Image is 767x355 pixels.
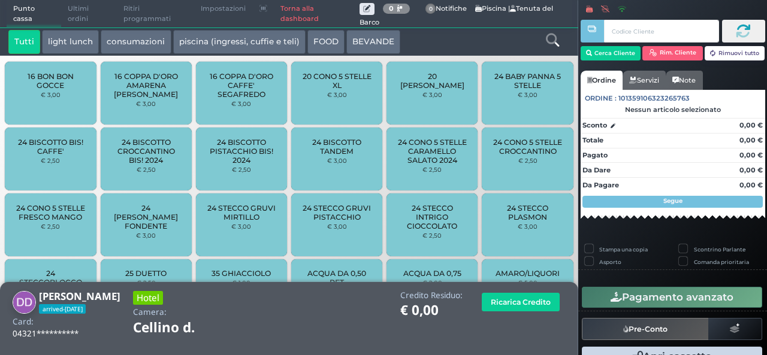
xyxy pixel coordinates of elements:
strong: 0,00 € [739,181,763,189]
strong: Da Pagare [582,181,619,189]
span: Ordine : [585,93,617,104]
button: Ricarica Credito [482,293,560,311]
small: € 5,00 [518,279,537,286]
div: Nessun articolo selezionato [581,105,765,114]
small: € 3,00 [518,91,537,98]
a: Ordine [581,71,623,90]
button: FOOD [307,30,345,54]
small: € 3,00 [136,232,156,239]
small: € 2,50 [137,279,156,286]
a: Torna alla dashboard [274,1,360,28]
h4: Camera: [133,308,167,317]
span: 24 BABY PANNA 5 STELLE [492,72,563,90]
strong: 0,00 € [739,136,763,144]
img: Domenico Di Pinto [13,291,36,314]
button: Pre-Conto [582,318,709,339]
span: 16 COPPA D'ORO CAFFE' SEGAFREDO [206,72,277,99]
span: 24 BISCOTTO PISTACCHIO BIS! 2024 [206,138,277,165]
h3: Hotel [133,291,163,305]
strong: Totale [582,136,603,144]
small: € 2,50 [41,157,60,164]
small: € 3,00 [327,157,347,164]
small: € 2,50 [232,166,251,173]
label: Asporto [599,258,621,266]
strong: Sconto [582,120,607,131]
small: € 2,50 [518,157,537,164]
span: 24 STECCO PLASMON [492,204,563,222]
span: 101359106323265763 [618,93,690,104]
h4: Card: [13,317,34,326]
span: 0 [425,4,436,14]
h1: Cellino d. [133,320,228,335]
button: Rimuovi tutto [705,46,765,60]
button: Rim. Cliente [642,46,703,60]
a: Note [666,71,702,90]
span: Ritiri programmati [117,1,194,28]
span: Impostazioni [194,1,252,17]
small: € 3,00 [231,223,251,230]
button: piscina (ingressi, cuffie e teli) [173,30,306,54]
small: € 2,50 [41,223,60,230]
span: 24 CONO 5 STELLE CROCCANTINO [492,138,563,156]
small: € 1,00 [232,279,250,286]
small: € 3,00 [327,223,347,230]
span: AMARO/LIQUORI [496,269,560,278]
label: Scontrino Parlante [694,245,745,253]
span: 16 BON BON GOCCE [15,72,86,90]
small: € 3,00 [518,223,537,230]
span: 16 COPPA D'ORO AMARENA [PERSON_NAME] [110,72,182,99]
span: 24 BISCOTTO BIS! CAFFE' [15,138,86,156]
a: Servizi [623,71,666,90]
h1: € 0,00 [400,303,463,318]
strong: 0,00 € [739,166,763,174]
button: Pagamento avanzato [582,287,762,307]
span: 24 STECCO GRUVI MIRTILLO [206,204,277,222]
span: 24 BISCOTTO TANDEM [301,138,373,156]
strong: Da Dare [582,166,611,174]
small: € 3,00 [422,91,442,98]
button: light lunch [42,30,99,54]
label: Comanda prioritaria [694,258,749,266]
span: 24 STECCO GRUVI PISTACCHIO [301,204,373,222]
small: € 2,50 [137,166,156,173]
small: € 2,00 [422,279,442,286]
span: Ultimi ordini [61,1,117,28]
small: € 3,00 [41,91,61,98]
span: Punto cassa [7,1,62,28]
small: € 3,00 [231,100,251,107]
span: 24 CONO 5 STELLE CARAMELLO SALATO 2024 [397,138,468,165]
small: € 3,00 [327,91,347,98]
input: Codice Cliente [604,20,718,43]
button: Cerca Cliente [581,46,641,60]
button: consumazioni [101,30,171,54]
span: ACQUA DA 0,75 [403,269,461,278]
span: 24 CONO 5 STELLE FRESCO MANGO [15,204,86,222]
span: 24 [PERSON_NAME] FONDENTE [110,204,182,230]
button: BEVANDE [346,30,400,54]
span: arrived-[DATE] [39,304,86,314]
strong: 0,00 € [739,121,763,129]
span: 24 STECCO INTRIGO CIOCCOLATO [397,204,468,230]
small: € 2,50 [422,232,442,239]
strong: Segue [663,197,683,205]
small: € 2,50 [422,166,442,173]
span: 24 STECCOBLOCCO [15,269,86,287]
span: 20 [PERSON_NAME] [397,72,468,90]
b: 0 [389,4,394,13]
h4: Credito Residuo: [400,291,463,300]
b: [PERSON_NAME] [39,289,120,303]
span: 24 BISCOTTO CROCCANTINO BIS! 2024 [110,138,182,165]
span: 35 GHIACCIOLO [212,269,271,278]
strong: 0,00 € [739,151,763,159]
span: 25 DUETTO [125,269,167,278]
strong: Pagato [582,151,608,159]
span: ACQUA DA 0,50 PET [301,269,373,287]
button: Tutti [8,30,40,54]
span: 20 CONO 5 STELLE XL [301,72,373,90]
small: € 3,00 [136,100,156,107]
label: Stampa una copia [599,245,648,253]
